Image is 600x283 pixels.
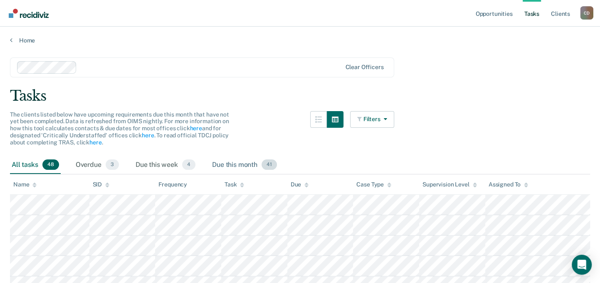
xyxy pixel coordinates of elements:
div: Task [225,181,244,188]
a: here [190,125,202,132]
div: Overdue3 [74,156,121,174]
div: Tasks [10,87,590,104]
div: Name [13,181,37,188]
img: Recidiviz [9,9,49,18]
div: Open Intercom Messenger [572,255,592,275]
div: SID [93,181,110,188]
div: Due [291,181,309,188]
a: Home [10,37,590,44]
span: 41 [262,159,277,170]
div: All tasks48 [10,156,61,174]
div: Clear officers [345,64,383,71]
div: Due this week4 [134,156,197,174]
span: 48 [42,159,59,170]
div: Frequency [158,181,187,188]
div: Case Type [356,181,391,188]
div: Due this month41 [210,156,279,174]
button: Profile dropdown button [580,6,593,20]
div: C D [580,6,593,20]
a: here [142,132,154,139]
div: Assigned To [489,181,528,188]
a: here [89,139,101,146]
span: 4 [182,159,195,170]
span: 3 [106,159,119,170]
button: Filters [350,111,394,128]
div: Supervision Level [422,181,477,188]
span: The clients listed below have upcoming requirements due this month that have not yet been complet... [10,111,229,146]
